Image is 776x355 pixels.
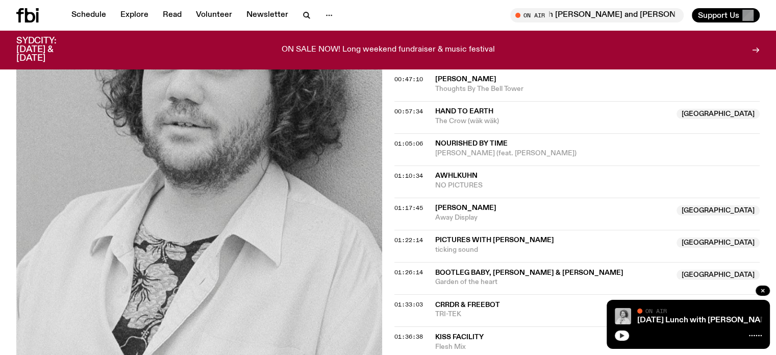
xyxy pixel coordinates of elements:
a: Newsletter [240,8,294,22]
span: Support Us [698,11,739,20]
span: 01:33:03 [394,300,423,309]
a: Explore [114,8,155,22]
span: Flesh Mix [435,342,760,352]
span: ticking sound [435,245,671,255]
span: [GEOGRAPHIC_DATA] [677,205,760,216]
span: Bootleg Baby, [PERSON_NAME] & [PERSON_NAME] [435,269,623,276]
span: 01:05:06 [394,139,423,148]
span: [PERSON_NAME] [435,204,496,211]
span: Away Display [435,213,671,223]
span: Kiss Facility [435,334,484,341]
span: [GEOGRAPHIC_DATA] [677,109,760,119]
span: CRRDR & FREEBOT [435,301,500,309]
a: Read [157,8,188,22]
span: [GEOGRAPHIC_DATA] [677,270,760,280]
span: 01:36:38 [394,333,423,341]
span: 00:47:10 [394,75,423,83]
span: [PERSON_NAME] (feat. [PERSON_NAME]) [435,149,760,158]
span: NO PICTURES [435,181,760,191]
span: 01:17:45 [394,204,423,212]
span: [GEOGRAPHIC_DATA] [677,238,760,248]
span: TRI-TEK [435,310,760,319]
button: Support Us [692,8,760,22]
span: The Crow (wäk wäk) [435,116,671,126]
span: Nourished By Time [435,140,508,147]
a: Volunteer [190,8,238,22]
a: Schedule [65,8,112,22]
h3: SYDCITY: [DATE] & [DATE] [16,37,82,63]
button: On Air[DATE] Lunch with [PERSON_NAME] and [PERSON_NAME] // [PERSON_NAME] Interview [510,8,684,22]
span: 01:10:34 [394,172,423,180]
p: ON SALE NOW! Long weekend fundraiser & music festival [282,45,495,55]
span: Thoughts By The Bell Tower [435,84,760,94]
span: On Air [645,307,667,314]
span: 00:57:34 [394,107,423,115]
span: Hand To Earth [435,108,493,115]
span: 01:22:14 [394,236,423,244]
span: 01:26:14 [394,268,423,276]
span: awhlkuhn [435,172,478,179]
span: pictures with [PERSON_NAME] [435,236,554,244]
span: Garden of the heart [435,277,671,287]
span: [PERSON_NAME] [435,76,496,83]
